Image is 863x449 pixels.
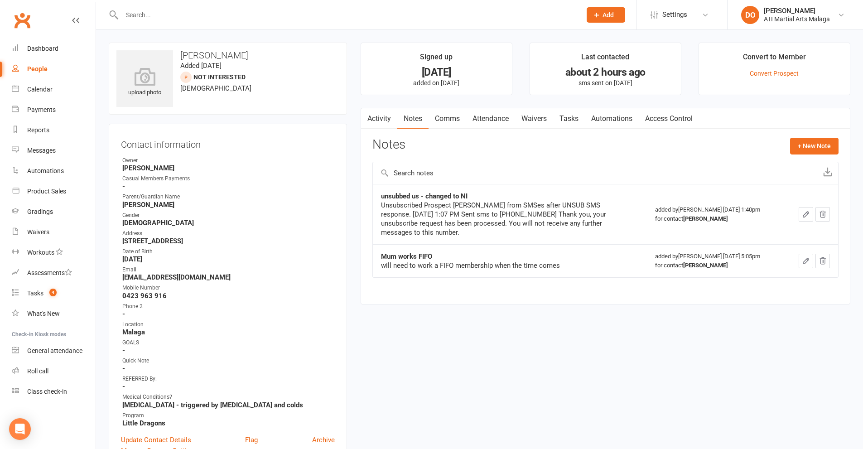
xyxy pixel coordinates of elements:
[122,292,335,300] strong: 0423 963 916
[122,419,335,427] strong: Little Dragons
[27,45,58,52] div: Dashboard
[585,108,639,129] a: Automations
[12,39,96,59] a: Dashboard
[12,361,96,381] a: Roll call
[180,62,222,70] time: Added [DATE]
[27,65,48,72] div: People
[27,86,53,93] div: Calendar
[27,310,60,317] div: What's New
[27,347,82,354] div: General attendance
[27,249,54,256] div: Workouts
[429,108,466,129] a: Comms
[122,182,335,190] strong: -
[122,156,335,165] div: Owner
[122,401,335,409] strong: [MEDICAL_DATA] - triggered by [MEDICAL_DATA] and colds
[12,242,96,263] a: Workouts
[12,202,96,222] a: Gradings
[122,364,335,372] strong: -
[764,15,830,23] div: ATI Martial Arts Malaga
[27,290,43,297] div: Tasks
[12,181,96,202] a: Product Sales
[193,73,246,81] span: Not interested
[538,79,673,87] p: sms sent on [DATE]
[122,320,335,329] div: Location
[122,375,335,383] div: REFERRED By:
[515,108,553,129] a: Waivers
[369,68,504,77] div: [DATE]
[373,162,817,184] input: Search notes
[121,435,191,445] a: Update Contact Details
[122,164,335,172] strong: [PERSON_NAME]
[122,266,335,274] div: Email
[12,79,96,100] a: Calendar
[122,302,335,311] div: Phone 2
[122,393,335,401] div: Medical Conditions?
[116,68,173,97] div: upload photo
[12,381,96,402] a: Class kiosk mode
[27,367,48,375] div: Roll call
[603,11,614,19] span: Add
[683,215,728,222] strong: [PERSON_NAME]
[49,289,57,296] span: 4
[27,147,56,154] div: Messages
[381,201,607,237] div: Unsubscribed Prospect [PERSON_NAME] from SMSes after UNSUB SMS response. [DATE] 1:07 PM Sent sms ...
[12,283,96,304] a: Tasks 4
[662,5,687,25] span: Settings
[122,310,335,318] strong: -
[122,284,335,292] div: Mobile Number
[12,341,96,361] a: General attendance kiosk mode
[12,140,96,161] a: Messages
[122,357,335,365] div: Quick Note
[764,7,830,15] div: [PERSON_NAME]
[683,262,728,269] strong: [PERSON_NAME]
[122,229,335,238] div: Address
[122,211,335,220] div: Gender
[587,7,625,23] button: Add
[420,51,453,68] div: Signed up
[122,328,335,336] strong: Malaga
[581,51,629,68] div: Last contacted
[180,84,251,92] span: [DEMOGRAPHIC_DATA]
[27,208,53,215] div: Gradings
[655,252,776,270] div: added by [PERSON_NAME] [DATE] 5:05pm
[27,228,49,236] div: Waivers
[122,346,335,354] strong: -
[122,174,335,183] div: Casual Members Payments
[122,411,335,420] div: Program
[116,50,339,60] h3: [PERSON_NAME]
[381,261,607,270] div: will need to work a FIFO membership when the time comes
[312,435,335,445] a: Archive
[122,237,335,245] strong: [STREET_ADDRESS]
[655,205,776,223] div: added by [PERSON_NAME] [DATE] 1:40pm
[122,247,335,256] div: Date of Birth
[27,126,49,134] div: Reports
[122,201,335,209] strong: [PERSON_NAME]
[121,136,335,150] h3: Contact information
[381,192,468,200] strong: unsubbed us - changed to NI
[553,108,585,129] a: Tasks
[369,79,504,87] p: added on [DATE]
[12,100,96,120] a: Payments
[12,120,96,140] a: Reports
[122,338,335,347] div: GOALS
[27,269,72,276] div: Assessments
[538,68,673,77] div: about 2 hours ago
[11,9,34,32] a: Clubworx
[790,138,839,154] button: + New Note
[750,70,799,77] a: Convert Prospect
[122,273,335,281] strong: [EMAIL_ADDRESS][DOMAIN_NAME]
[639,108,699,129] a: Access Control
[12,263,96,283] a: Assessments
[12,59,96,79] a: People
[122,193,335,201] div: Parent/Guardian Name
[245,435,258,445] a: Flag
[27,188,66,195] div: Product Sales
[27,167,64,174] div: Automations
[361,108,397,129] a: Activity
[397,108,429,129] a: Notes
[9,418,31,440] div: Open Intercom Messenger
[12,222,96,242] a: Waivers
[743,51,806,68] div: Convert to Member
[741,6,759,24] div: DO
[381,252,432,261] strong: Mum works FIFO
